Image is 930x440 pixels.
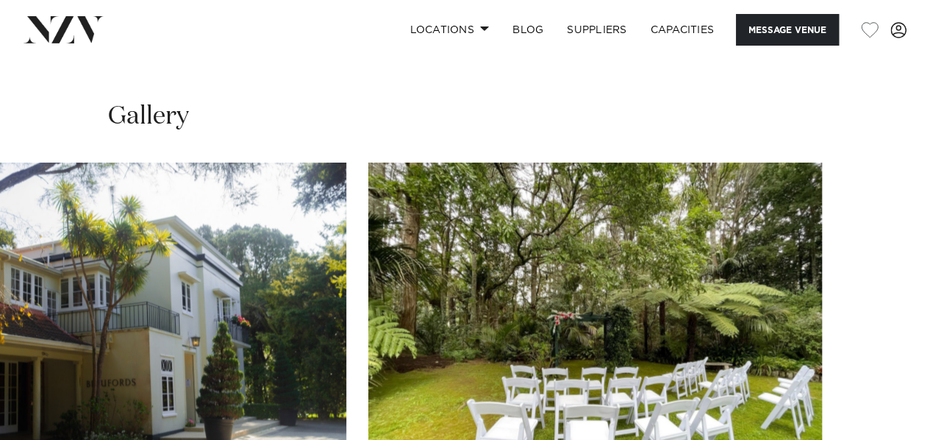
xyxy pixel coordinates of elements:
[555,14,638,46] a: SUPPLIERS
[24,16,104,43] img: nzv-logo.png
[398,14,501,46] a: Locations
[108,99,189,132] h2: Gallery
[501,14,555,46] a: BLOG
[639,14,726,46] a: Capacities
[736,14,839,46] button: Message Venue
